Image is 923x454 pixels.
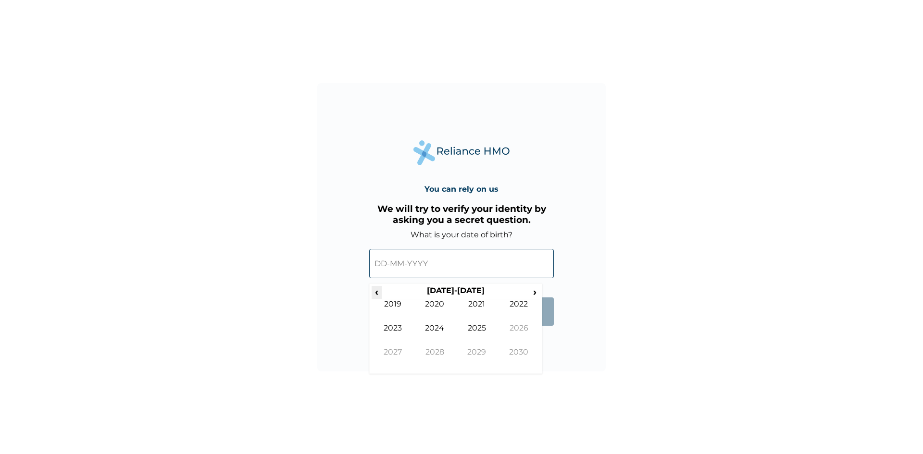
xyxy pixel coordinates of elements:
span: › [530,286,540,298]
td: 2024 [414,323,456,347]
td: 2020 [414,299,456,323]
td: 2028 [414,347,456,371]
img: Reliance Health's Logo [413,140,510,165]
span: ‹ [372,286,382,298]
td: 2019 [372,299,414,323]
input: DD-MM-YYYY [369,249,554,278]
td: 2023 [372,323,414,347]
td: 2021 [456,299,498,323]
label: What is your date of birth? [411,230,512,239]
h4: You can rely on us [424,184,499,194]
th: [DATE]-[DATE] [382,286,529,299]
td: 2022 [498,299,540,323]
td: 2025 [456,323,498,347]
td: 2029 [456,347,498,371]
td: 2027 [372,347,414,371]
td: 2026 [498,323,540,347]
h3: We will try to verify your identity by asking you a secret question. [369,203,554,225]
td: 2030 [498,347,540,371]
